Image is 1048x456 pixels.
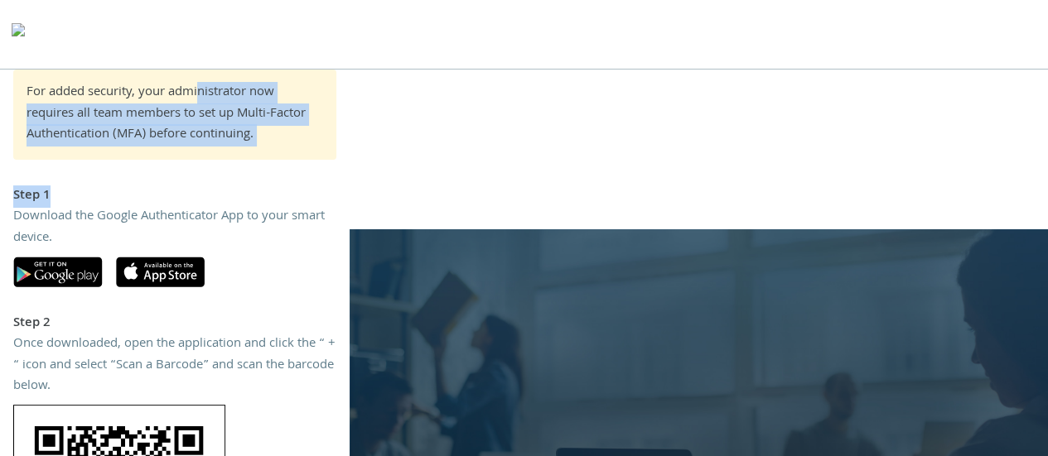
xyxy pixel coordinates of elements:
[116,257,205,287] img: apple-app-store.svg
[12,17,25,50] img: todyl-logo-dark.svg
[13,207,336,249] div: Download the Google Authenticator App to your smart device.
[13,334,336,398] div: Once downloaded, open the application and click the “ + “ icon and select “Scan a Barcode” and sc...
[13,185,51,207] strong: Step 1
[27,83,323,146] div: For added security, your administrator now requires all team members to set up Multi-Factor Authe...
[13,257,103,287] img: google-play.svg
[13,313,51,334] strong: Step 2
